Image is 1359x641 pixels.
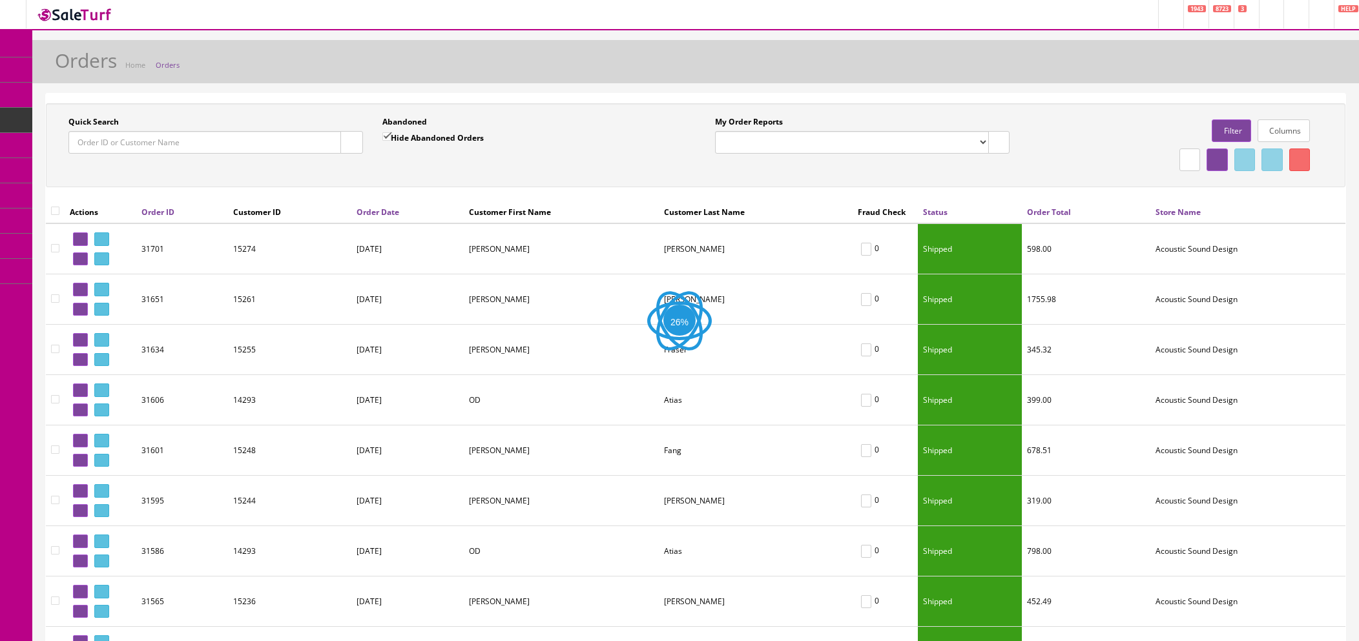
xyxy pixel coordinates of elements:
span: HELP [1338,5,1358,12]
td: Shapiro [659,576,852,627]
td: Fraser [659,325,852,375]
td: 0 [853,476,918,526]
td: Gregg [464,476,659,526]
a: Filter [1212,119,1250,142]
td: [DATE] [351,223,464,274]
td: [DATE] [351,325,464,375]
a: Order Date [357,207,399,218]
td: 452.49 [1022,576,1150,627]
span: 8723 [1213,5,1231,12]
a: Store Name [1156,207,1201,218]
td: 14293 [228,526,351,576]
td: Acoustic Sound Design [1150,375,1345,425]
td: Shipped [918,223,1022,274]
td: Acoustic Sound Design [1150,274,1345,325]
td: [DATE] [351,526,464,576]
td: Geoffrey [464,425,659,476]
img: SaleTurf [36,6,114,23]
td: [DATE] [351,375,464,425]
a: Columns [1258,119,1310,142]
td: [DATE] [351,274,464,325]
td: Acoustic Sound Design [1150,476,1345,526]
td: [DATE] [351,476,464,526]
td: 15244 [228,476,351,526]
td: 0 [853,375,918,425]
td: 1755.98 [1022,274,1150,325]
a: Order Total [1027,207,1071,218]
label: Hide Abandoned Orders [382,131,484,144]
td: 31651 [136,274,228,325]
td: Acoustic Sound Design [1150,576,1345,627]
span: 3 [1238,5,1247,12]
label: Abandoned [382,116,427,128]
th: Customer ID [228,200,351,223]
td: Atias [659,526,852,576]
th: Customer First Name [464,200,659,223]
td: Fong [659,274,852,325]
td: 15255 [228,325,351,375]
td: 15236 [228,576,351,627]
td: 0 [853,526,918,576]
td: OD [464,526,659,576]
td: Acoustic Sound Design [1150,223,1345,274]
td: Shipped [918,274,1022,325]
td: 678.51 [1022,425,1150,476]
td: 14293 [228,375,351,425]
td: 598.00 [1022,223,1150,274]
td: Atias [659,375,852,425]
td: [DATE] [351,576,464,627]
th: Fraud Check [853,200,918,223]
label: My Order Reports [715,116,783,128]
input: Hide Abandoned Orders [382,132,391,141]
td: 15261 [228,274,351,325]
td: 345.32 [1022,325,1150,375]
td: 31586 [136,526,228,576]
td: 0 [853,274,918,325]
td: 31565 [136,576,228,627]
td: Shipped [918,526,1022,576]
td: Shipped [918,375,1022,425]
td: 31606 [136,375,228,425]
span: 1943 [1188,5,1206,12]
td: 31634 [136,325,228,375]
td: 31701 [136,223,228,274]
td: OD [464,375,659,425]
td: 31601 [136,425,228,476]
input: Order ID or Customer Name [68,131,341,154]
td: Shipped [918,576,1022,627]
td: 798.00 [1022,526,1150,576]
label: Quick Search [68,116,119,128]
td: Shipped [918,425,1022,476]
td: 15248 [228,425,351,476]
td: Acoustic Sound Design [1150,425,1345,476]
td: 0 [853,425,918,476]
td: Acoustic Sound Design [1150,325,1345,375]
td: Todd [464,576,659,627]
a: Status [923,207,948,218]
td: 15274 [228,223,351,274]
td: RIVERA [659,223,852,274]
td: 31595 [136,476,228,526]
th: Actions [65,200,136,223]
a: Home [125,60,145,70]
td: Shipped [918,476,1022,526]
td: Shipped [918,325,1022,375]
td: Bauman [659,476,852,526]
th: Customer Last Name [659,200,852,223]
td: 0 [853,325,918,375]
td: JESSE [464,223,659,274]
td: Doug [464,325,659,375]
td: [DATE] [351,425,464,476]
td: 399.00 [1022,375,1150,425]
td: Acoustic Sound Design [1150,526,1345,576]
td: 0 [853,223,918,274]
a: Orders [156,60,180,70]
h1: Orders [55,50,117,71]
td: Derek [464,274,659,325]
td: 0 [853,576,918,627]
a: Order ID [141,207,174,218]
td: Fang [659,425,852,476]
td: 319.00 [1022,476,1150,526]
